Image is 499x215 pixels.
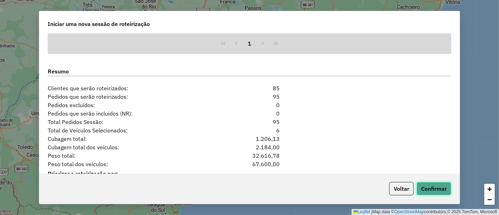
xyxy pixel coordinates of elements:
span: + [487,184,492,193]
span: Pedidos excluídos: [44,101,215,109]
label: Resumo [48,67,451,77]
div: 85 [215,84,284,92]
span: Peso total dos veículos: [44,160,215,168]
label: Priorizar a roteirização por: [48,169,451,178]
div: 6 [215,126,284,135]
div: 95 [215,92,284,101]
a: Zoom out [484,194,495,205]
span: Clientes que serão roteirizados: [44,84,215,92]
button: Voltar [389,182,414,195]
span: Iniciar uma nova sessão de roteirização [48,20,150,28]
div: 0 [215,109,284,118]
span: Pedidos que serão incluídos (NR): [44,109,215,118]
div: Map data © contributors,© 2025 TomTom, Microsoft [352,209,499,215]
span: Cubagem total: [44,135,215,143]
div: 2.184,00 [215,143,284,151]
span: Total Pedidos Sessão: [44,118,215,126]
div: 1.206,13 [215,135,284,143]
div: 95 [215,118,284,126]
span: Cubagem total dos veículos: [44,143,215,151]
a: Leaflet [353,209,370,214]
span: Pedidos que serão roteirizados: [44,92,215,101]
span: Total de Veículos Selecionados: [44,126,215,135]
button: 1 [243,37,256,50]
span: | [371,209,372,214]
div: 32.616,78 [215,151,284,160]
button: Confirmar [417,182,451,195]
a: Zoom in [484,184,495,194]
span: − [487,195,492,204]
a: OpenStreetMap [394,209,424,214]
div: 67.600,00 [215,160,284,168]
span: Peso total: [44,151,215,160]
div: 0 [215,101,284,109]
